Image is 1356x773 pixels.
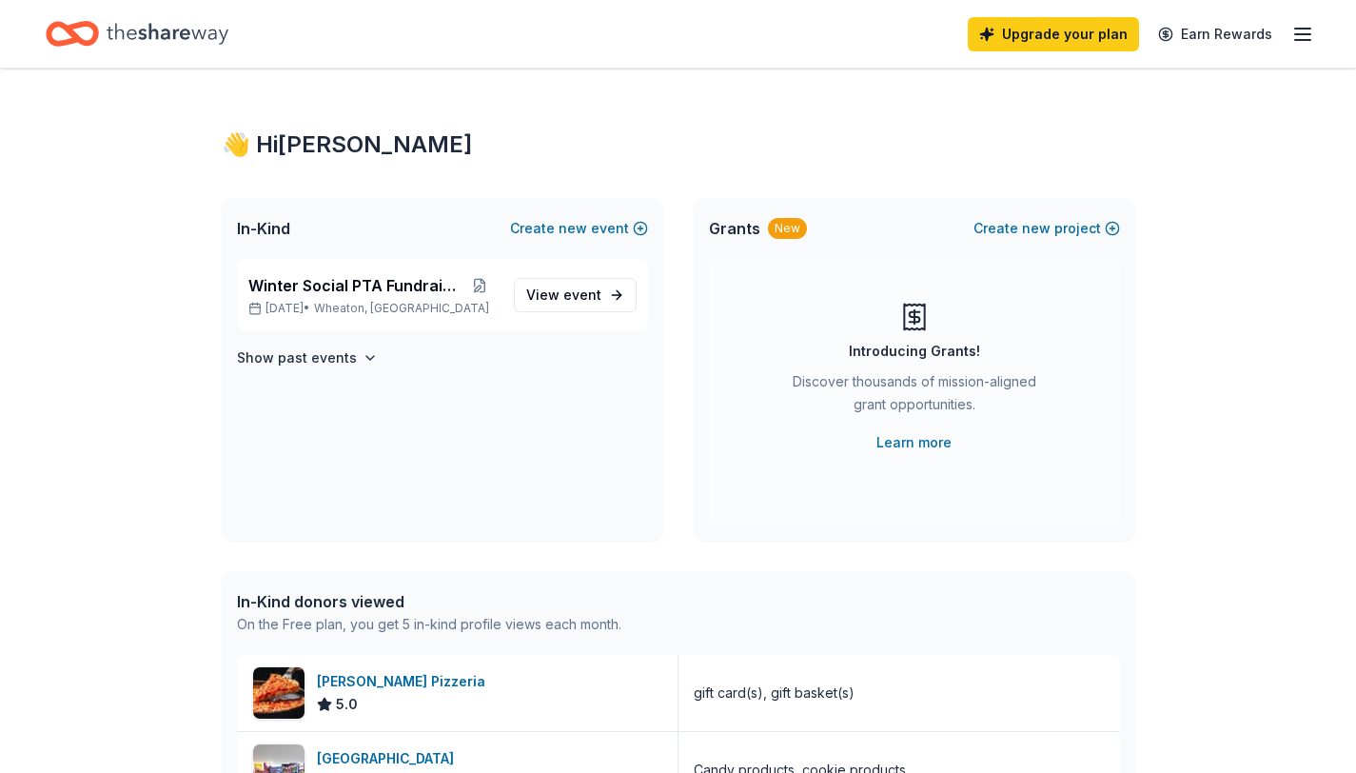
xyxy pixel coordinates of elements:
[849,340,980,363] div: Introducing Grants!
[314,301,489,316] span: Wheaton, [GEOGRAPHIC_DATA]
[248,274,462,297] span: Winter Social PTA Fundraiser
[237,217,290,240] span: In-Kind
[237,590,621,613] div: In-Kind donors viewed
[317,670,493,693] div: [PERSON_NAME] Pizzeria
[876,431,952,454] a: Learn more
[768,218,807,239] div: New
[46,11,228,56] a: Home
[237,347,378,369] button: Show past events
[237,347,357,369] h4: Show past events
[317,747,462,770] div: [GEOGRAPHIC_DATA]
[336,693,358,716] span: 5.0
[237,613,621,636] div: On the Free plan, you get 5 in-kind profile views each month.
[222,129,1135,160] div: 👋 Hi [PERSON_NAME]
[785,370,1044,424] div: Discover thousands of mission-aligned grant opportunities.
[709,217,760,240] span: Grants
[563,287,601,303] span: event
[253,667,305,719] img: Image for Lou Malnati's Pizzeria
[510,217,648,240] button: Createnewevent
[1147,17,1284,51] a: Earn Rewards
[514,278,637,312] a: View event
[559,217,587,240] span: new
[694,682,855,704] div: gift card(s), gift basket(s)
[968,17,1139,51] a: Upgrade your plan
[248,301,499,316] p: [DATE] •
[973,217,1120,240] button: Createnewproject
[1022,217,1051,240] span: new
[526,284,601,307] span: View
